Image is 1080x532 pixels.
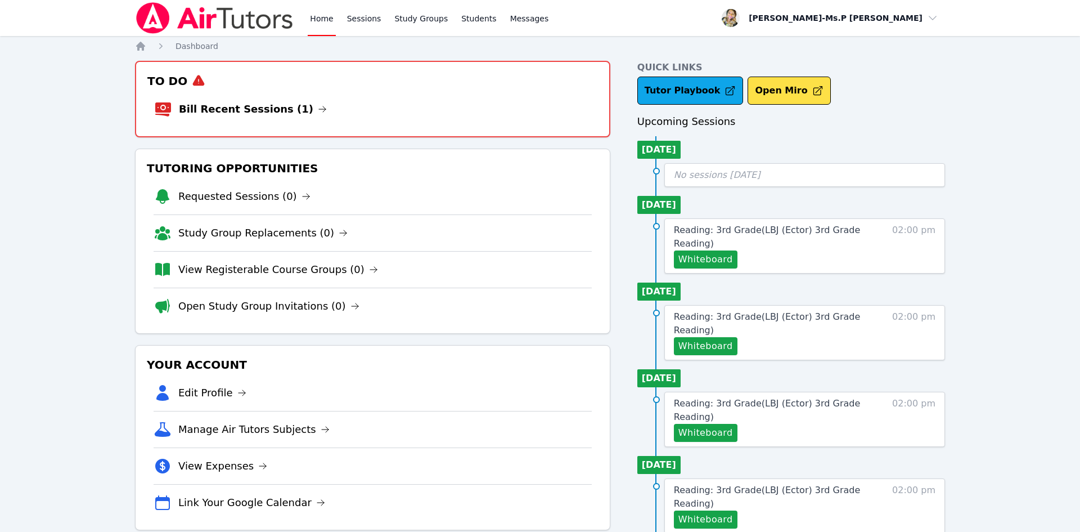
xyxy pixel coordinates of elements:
span: Reading: 3rd Grade ( LBJ (Ector) 3rd Grade Reading ) [674,311,860,336]
a: Dashboard [175,41,218,52]
span: 02:00 pm [892,484,935,529]
li: [DATE] [637,456,681,474]
li: [DATE] [637,283,681,301]
a: Manage Air Tutors Subjects [178,422,330,437]
a: Tutor Playbook [637,77,744,105]
span: 02:00 pm [892,397,935,442]
a: Study Group Replacements (0) [178,225,348,241]
h3: To Do [145,71,600,91]
a: Open Study Group Invitations (0) [178,298,359,314]
li: [DATE] [637,196,681,214]
li: [DATE] [637,141,681,159]
a: Reading: 3rd Grade(LBJ (Ector) 3rd Grade Reading) [674,484,870,511]
span: Dashboard [175,42,218,51]
span: No sessions [DATE] [674,169,760,180]
button: Whiteboard [674,424,737,442]
span: Reading: 3rd Grade ( LBJ (Ector) 3rd Grade Reading ) [674,398,860,422]
a: Bill Recent Sessions (1) [179,101,327,117]
h3: Your Account [145,355,601,375]
span: Reading: 3rd Grade ( LBJ (Ector) 3rd Grade Reading ) [674,225,860,249]
span: Messages [510,13,549,24]
a: Edit Profile [178,385,246,401]
h3: Tutoring Opportunities [145,158,601,178]
a: View Registerable Course Groups (0) [178,262,378,278]
button: Whiteboard [674,251,737,269]
nav: Breadcrumb [135,41,945,52]
span: 02:00 pm [892,310,935,355]
a: Reading: 3rd Grade(LBJ (Ector) 3rd Grade Reading) [674,223,870,251]
a: Requested Sessions (0) [178,189,310,204]
li: [DATE] [637,369,681,387]
button: Whiteboard [674,337,737,355]
a: Reading: 3rd Grade(LBJ (Ector) 3rd Grade Reading) [674,397,870,424]
h4: Quick Links [637,61,945,74]
img: Air Tutors [135,2,294,34]
button: Whiteboard [674,511,737,529]
a: Reading: 3rd Grade(LBJ (Ector) 3rd Grade Reading) [674,310,870,337]
h3: Upcoming Sessions [637,114,945,129]
a: View Expenses [178,458,267,474]
button: Open Miro [748,77,830,105]
a: Link Your Google Calendar [178,495,325,511]
span: Reading: 3rd Grade ( LBJ (Ector) 3rd Grade Reading ) [674,485,860,509]
span: 02:00 pm [892,223,935,269]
